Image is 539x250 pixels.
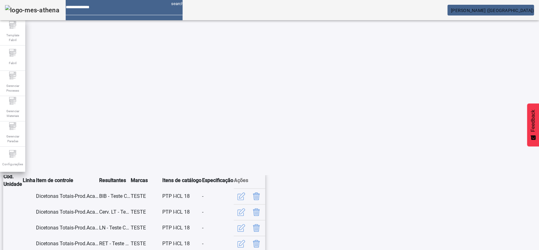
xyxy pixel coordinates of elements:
[3,31,22,44] span: Template Fabril
[130,220,162,236] td: TESTE
[202,204,234,220] td: -
[162,204,202,220] td: PTP I-ICL 18
[0,160,25,168] span: Configurações
[249,204,264,220] button: Delete
[202,173,234,188] th: Especificação
[3,82,22,95] span: Gerenciar Processo
[99,188,130,204] td: BIB - Teste CENG/ZiTec XXXmL
[162,173,202,188] th: Itens de catálogo
[99,204,130,220] td: Cerv. LT - Teste CENG/ZiTec
[5,5,59,15] img: logo-mes-athena
[202,188,234,204] td: -
[130,204,162,220] td: TESTE
[527,103,539,146] button: Feedback - Mostrar pesquisa
[36,188,99,204] td: Dicetonas Totais-Prod.Acabado
[99,220,130,236] td: LN - Teste CENG/ZiTec
[130,173,162,188] th: Marcas
[249,189,264,204] button: Delete
[530,110,536,132] span: Feedback
[202,220,234,236] td: -
[451,8,534,13] span: [PERSON_NAME] ([GEOGRAPHIC_DATA])
[162,188,202,204] td: PTP I-ICL 18
[36,173,99,188] th: Item de controle
[7,59,18,67] span: Fabril
[3,107,22,120] span: Gerenciar Materiais
[99,173,130,188] th: Resultantes
[36,220,99,236] td: Dicetonas Totais-Prod.Acabado
[234,173,265,188] th: Ações
[36,204,99,220] td: Dicetonas Totais-Prod.Acabado
[3,132,22,145] span: Gerenciar Paradas
[3,173,22,188] th: Cód. Unidade
[130,188,162,204] td: TESTE
[22,173,36,188] th: Linha
[162,220,202,236] td: PTP I-ICL 18
[249,220,264,235] button: Delete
